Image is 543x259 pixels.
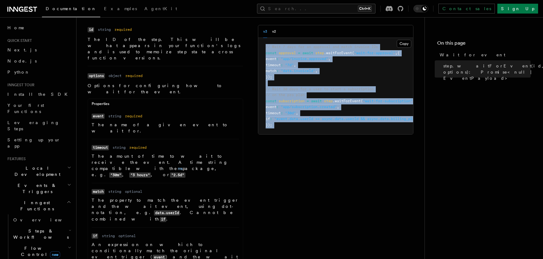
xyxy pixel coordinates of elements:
[337,105,339,109] span: ,
[5,156,26,161] span: Features
[266,69,276,73] span: match
[88,83,243,95] p: Options for configuring how to wait for the event.
[266,111,281,115] span: timeout
[5,182,67,195] span: Events & Triggers
[397,40,411,48] button: Copy
[437,39,531,49] h4: On this page
[440,52,505,58] span: Wait for event
[298,51,300,55] span: =
[266,99,276,103] span: const
[307,99,309,103] span: =
[92,233,98,239] code: if
[270,117,272,121] span: :
[497,4,538,14] a: Sign Up
[11,228,69,240] span: Steps & Workflows
[266,57,276,61] span: event
[352,51,354,55] span: (
[102,233,115,238] dd: string
[285,63,294,67] span: "7d"
[7,47,37,52] span: Next.js
[266,63,281,67] span: timeout
[113,145,126,150] dd: string
[5,22,73,33] a: Home
[108,189,121,194] dd: string
[266,117,270,121] span: if
[5,200,67,212] span: Inngest Functions
[92,197,239,222] p: The property to match the event trigger and the wait event, using dot-notation, e.g. . Cannot be ...
[104,6,137,11] span: Examples
[363,99,412,103] span: "wait-for-subscription"
[276,105,279,109] span: :
[441,60,531,84] a: step.waitForEvent(id, options): Promise<null | EventPayload>
[5,163,73,180] button: Local Development
[114,27,132,32] dd: required
[281,105,337,109] span: "app/subscription.created"
[5,117,73,134] a: Leveraging Steps
[160,217,166,222] code: if
[324,99,333,103] span: step
[5,134,73,152] a: Setting up your app
[285,111,296,115] span: "30d"
[7,25,25,31] span: Home
[266,93,305,97] span: // on the pro plan
[272,25,276,38] button: v2
[141,2,181,17] a: AgentKit
[5,55,73,67] a: Node.js
[100,2,141,17] a: Examples
[11,245,68,257] span: Flow Control
[92,145,109,150] code: timeout
[279,99,305,103] span: subscription
[5,67,73,78] a: Python
[266,87,374,91] span: // Wait 30 days for a user to start a subscription
[276,57,279,61] span: :
[5,197,73,214] button: Inngest Functions
[7,59,37,63] span: Node.js
[358,6,372,12] kbd: Ctrl+K
[125,189,142,194] dd: optional
[395,51,397,55] span: ,
[333,99,361,103] span: .waitForEvent
[42,2,100,17] a: Documentation
[125,73,143,78] dd: required
[5,180,73,197] button: Events & Triggers
[11,225,73,243] button: Steps & Workflows
[315,51,324,55] span: step
[7,120,60,131] span: Leveraging Steps
[92,189,105,194] code: match
[5,44,73,55] a: Next.js
[129,172,151,178] code: "3 hours"
[7,70,30,75] span: Python
[266,51,276,55] span: const
[412,99,415,103] span: ,
[311,99,322,103] span: await
[7,137,60,148] span: Setting up your app
[5,89,73,100] a: Install the SDK
[315,69,317,73] span: ,
[354,51,395,55] span: "wait-for-approval"
[296,111,298,115] span: ,
[266,105,276,109] span: event
[154,210,180,216] code: data.userId
[324,51,352,55] span: .waitForEvent
[88,36,243,61] p: The ID of the step. This will be what appears in your function's logs and is used to memoize step...
[98,27,111,32] dd: string
[437,49,531,60] a: Wait for event
[257,4,375,14] button: Search...Ctrl+K
[397,51,400,55] span: {
[281,69,315,73] span: "data.invoiceId"
[266,75,272,79] span: });
[109,172,122,178] code: "30m"
[92,114,105,119] code: event
[281,57,328,61] span: "app/invoice.approved"
[118,233,136,238] dd: optional
[5,100,73,117] a: Your first Functions
[274,117,438,121] span: "event.data.userId == async.data.userId && async.data.billing_plan == 'pro'"
[129,145,147,150] dd: required
[5,165,67,177] span: Local Development
[438,4,495,14] a: Contact sales
[7,103,44,114] span: Your first Functions
[281,63,283,67] span: :
[5,83,35,87] span: Inngest tour
[46,6,97,11] span: Documentation
[88,73,105,79] code: options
